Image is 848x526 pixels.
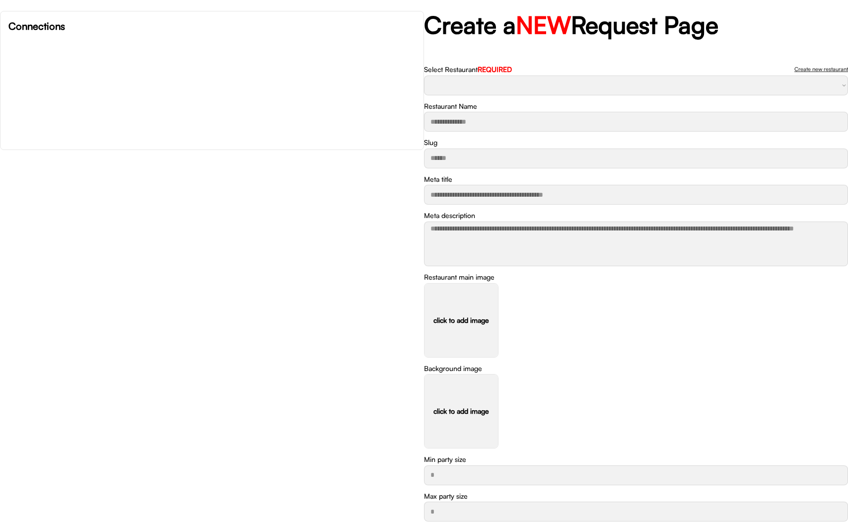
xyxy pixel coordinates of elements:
h2: Create a Request Page [424,11,848,40]
div: Restaurant main image [424,272,495,282]
div: Max party size [424,491,468,501]
div: Slug [424,138,437,148]
div: Min party size [424,454,466,464]
div: Select Restaurant [424,65,512,75]
h6: Connections [8,19,416,33]
div: Meta description [424,211,475,221]
div: Background image [424,364,482,374]
div: Restaurant Name [424,101,477,111]
font: NEW [516,10,571,40]
font: REQUIRED [478,65,512,74]
div: Meta title [424,174,452,184]
div: Create new restaurant [794,67,848,72]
